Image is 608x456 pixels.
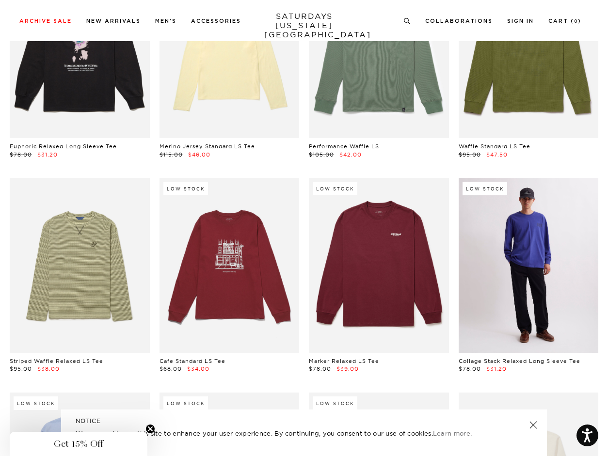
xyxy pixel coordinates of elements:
[163,396,208,410] div: Low Stock
[309,358,379,364] a: Marker Relaxed LS Tee
[463,182,507,195] div: Low Stock
[191,18,241,24] a: Accessories
[313,182,357,195] div: Low Stock
[10,143,117,150] a: Euphoric Relaxed Long Sleeve Tee
[313,396,357,410] div: Low Stock
[160,151,183,158] span: $115.00
[145,424,155,434] button: Close teaser
[10,432,147,456] div: Get 15% OffClose teaser
[37,365,60,372] span: $38.00
[548,18,581,24] a: Cart (0)
[76,417,532,425] h5: NOTICE
[160,143,255,150] a: Merino Jersey Standard LS Tee
[309,151,334,158] span: $105.00
[574,19,578,24] small: 0
[188,151,210,158] span: $46.00
[14,396,58,410] div: Low Stock
[459,365,481,372] span: $78.00
[459,358,580,364] a: Collage Stack Relaxed Long Sleeve Tee
[155,18,176,24] a: Men's
[486,365,507,372] span: $31.20
[339,151,362,158] span: $42.00
[425,18,493,24] a: Collaborations
[37,151,58,158] span: $31.20
[76,428,498,438] p: We use cookies on this site to enhance your user experience. By continuing, you consent to our us...
[160,358,225,364] a: Cafe Standard LS Tee
[433,429,470,437] a: Learn more
[264,12,344,39] a: SATURDAYS[US_STATE][GEOGRAPHIC_DATA]
[309,143,379,150] a: Performance Waffle LS
[309,365,331,372] span: $78.00
[86,18,141,24] a: New Arrivals
[163,182,208,195] div: Low Stock
[486,151,508,158] span: $47.50
[459,151,481,158] span: $95.00
[459,143,530,150] a: Waffle Standard LS Tee
[19,18,72,24] a: Archive Sale
[10,365,32,372] span: $95.00
[160,365,182,372] span: $68.00
[336,365,359,372] span: $39.00
[507,18,534,24] a: Sign In
[54,438,103,450] span: Get 15% Off
[10,151,32,158] span: $78.00
[187,365,209,372] span: $34.00
[10,358,103,364] a: Striped Waffle Relaxed LS Tee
